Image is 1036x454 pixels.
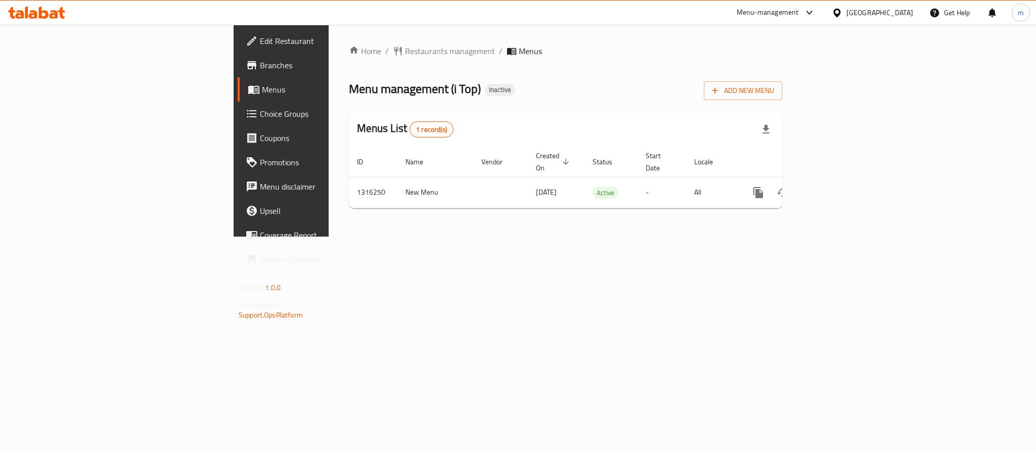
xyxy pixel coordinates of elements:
[536,186,557,199] span: [DATE]
[519,45,542,57] span: Menus
[260,108,398,120] span: Choice Groups
[260,229,398,241] span: Coverage Report
[260,205,398,217] span: Upsell
[406,156,436,168] span: Name
[260,180,398,193] span: Menu disclaimer
[754,117,778,142] div: Export file
[238,199,407,223] a: Upsell
[260,132,398,144] span: Coupons
[260,35,398,47] span: Edit Restaurant
[239,298,285,311] span: Get support on:
[238,223,407,247] a: Coverage Report
[238,29,407,53] a: Edit Restaurant
[410,121,454,138] div: Total records count
[771,180,795,205] button: Change Status
[638,177,686,208] td: -
[397,177,473,208] td: New Menu
[593,156,625,168] span: Status
[646,150,674,174] span: Start Date
[499,45,503,57] li: /
[260,253,398,265] span: Grocery Checklist
[357,121,454,138] h2: Menus List
[536,150,572,174] span: Created On
[262,83,398,96] span: Menus
[738,147,851,177] th: Actions
[349,77,481,100] span: Menu management ( i Top )
[485,84,515,96] div: Inactive
[238,77,407,102] a: Menus
[405,45,495,57] span: Restaurants management
[593,187,618,199] span: Active
[410,125,453,134] span: 1 record(s)
[746,180,771,205] button: more
[1018,7,1024,18] span: m
[238,53,407,77] a: Branches
[260,156,398,168] span: Promotions
[737,7,799,19] div: Menu-management
[238,174,407,199] a: Menu disclaimer
[393,45,495,57] a: Restaurants management
[238,150,407,174] a: Promotions
[485,85,515,94] span: Inactive
[239,281,263,294] span: Version:
[357,156,376,168] span: ID
[239,308,303,322] a: Support.OpsPlatform
[238,102,407,126] a: Choice Groups
[238,126,407,150] a: Coupons
[712,84,774,97] span: Add New Menu
[481,156,516,168] span: Vendor
[265,281,281,294] span: 1.0.0
[846,7,913,18] div: [GEOGRAPHIC_DATA]
[260,59,398,71] span: Branches
[238,247,407,271] a: Grocery Checklist
[349,45,782,57] nav: breadcrumb
[704,81,782,100] button: Add New Menu
[686,177,738,208] td: All
[349,147,851,208] table: enhanced table
[694,156,726,168] span: Locale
